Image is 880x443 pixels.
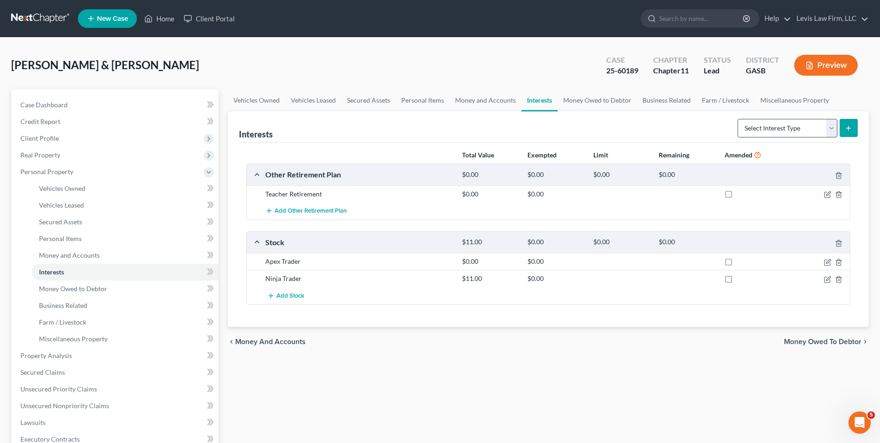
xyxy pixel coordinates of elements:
iframe: Intercom live chat [848,411,871,434]
span: Executory Contracts [20,435,80,443]
a: Money and Accounts [450,89,521,111]
strong: Exempted [527,151,557,159]
span: Personal Items [39,235,82,242]
span: Case Dashboard [20,101,68,109]
a: Vehicles Leased [32,197,218,214]
span: Lawsuits [20,418,45,426]
a: Secured Claims [13,364,218,381]
div: 25-60189 [606,65,638,76]
div: $11.00 [457,274,523,283]
span: New Case [97,15,128,22]
a: Vehicles Owned [228,89,285,111]
span: Secured Claims [20,368,65,376]
div: $0.00 [523,274,588,283]
strong: Remaining [659,151,689,159]
a: Case Dashboard [13,97,218,113]
a: Secured Assets [341,89,396,111]
span: Credit Report [20,117,60,125]
a: Client Portal [179,10,239,27]
div: $0.00 [457,189,523,199]
div: $0.00 [457,257,523,266]
div: Stock [261,237,457,247]
i: chevron_left [228,338,235,345]
div: $0.00 [523,189,588,199]
span: 5 [867,411,875,419]
div: Chapter [653,55,689,65]
a: Farm / Livestock [32,314,218,331]
a: Business Related [32,297,218,314]
span: Interests [39,268,64,276]
a: Credit Report [13,113,218,130]
span: Secured Assets [39,218,82,226]
div: $0.00 [457,170,523,179]
span: Add Stock [276,292,304,300]
div: Case [606,55,638,65]
span: Vehicles Leased [39,201,84,209]
a: Secured Assets [32,214,218,230]
a: Lawsuits [13,414,218,431]
span: Unsecured Nonpriority Claims [20,402,109,410]
span: Real Property [20,151,60,159]
span: Money Owed to Debtor [39,285,107,293]
strong: Amended [725,151,752,159]
div: $11.00 [457,238,523,247]
button: Add Other Retirement Plan [265,202,347,220]
button: Money Owed to Debtor chevron_right [784,338,869,345]
a: Personal Items [32,230,218,247]
div: Other Retirement Plan [261,169,457,179]
a: Money Owed to Debtor [558,89,637,111]
div: Ninja Trader [261,274,457,283]
div: Apex Trader [261,257,457,266]
div: $0.00 [589,170,654,179]
div: Status [704,55,731,65]
div: Lead [704,65,731,76]
span: Personal Property [20,168,73,176]
strong: Limit [593,151,608,159]
i: chevron_right [861,338,869,345]
a: Miscellaneous Property [32,331,218,347]
div: $0.00 [523,170,588,179]
a: Miscellaneous Property [755,89,835,111]
button: Add Stock [265,287,306,304]
div: Interests [239,129,273,140]
span: Client Profile [20,134,59,142]
div: $0.00 [523,257,588,266]
div: $0.00 [589,238,654,247]
a: Property Analysis [13,347,218,364]
strong: Total Value [462,151,494,159]
div: $0.00 [654,238,719,247]
a: Vehicles Leased [285,89,341,111]
a: Interests [32,264,218,280]
input: Search by name... [659,10,744,27]
span: Business Related [39,301,87,309]
a: Unsecured Nonpriority Claims [13,397,218,414]
span: [PERSON_NAME] & [PERSON_NAME] [11,58,199,72]
span: Property Analysis [20,352,72,359]
span: Miscellaneous Property [39,335,108,343]
a: Money Owed to Debtor [32,280,218,297]
div: $0.00 [654,170,719,179]
a: Money and Accounts [32,247,218,264]
div: District [746,55,779,65]
span: Farm / Livestock [39,318,86,326]
span: Add Other Retirement Plan [275,208,347,215]
div: Teacher Retirement [261,189,457,199]
button: chevron_left Money and Accounts [228,338,306,345]
span: Unsecured Priority Claims [20,385,97,393]
span: Vehicles Owned [39,184,85,192]
a: Home [140,10,179,27]
a: Personal Items [396,89,450,111]
a: Interests [521,89,558,111]
div: $0.00 [523,238,588,247]
a: Farm / Livestock [696,89,755,111]
span: Money and Accounts [39,251,100,259]
button: Preview [794,55,858,76]
a: Vehicles Owned [32,180,218,197]
a: Unsecured Priority Claims [13,381,218,397]
div: GASB [746,65,779,76]
a: Levis Law Firm, LLC [792,10,868,27]
span: Money Owed to Debtor [784,338,861,345]
span: 11 [681,66,689,75]
a: Business Related [637,89,696,111]
a: Help [760,10,791,27]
